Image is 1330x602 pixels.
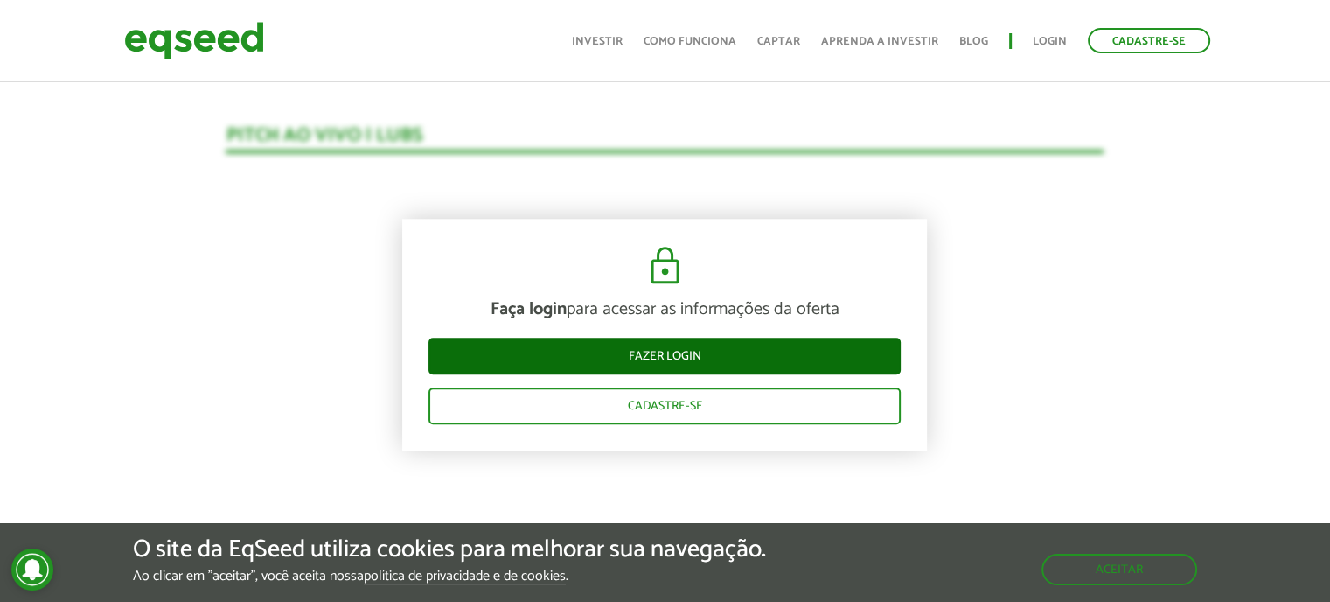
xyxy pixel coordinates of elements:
strong: Faça login [491,295,567,324]
a: Investir [572,36,623,47]
a: Cadastre-se [428,388,901,424]
a: Aprenda a investir [821,36,938,47]
p: para acessar as informações da oferta [428,299,901,320]
a: Como funciona [644,36,736,47]
a: política de privacidade e de cookies [364,570,566,584]
a: Blog [959,36,988,47]
button: Aceitar [1041,554,1197,585]
img: cadeado.svg [644,245,686,287]
a: Captar [757,36,800,47]
a: Login [1033,36,1067,47]
h5: O site da EqSeed utiliza cookies para melhorar sua navegação. [133,536,766,563]
p: Ao clicar em "aceitar", você aceita nossa . [133,568,766,584]
a: Fazer login [428,338,901,374]
img: EqSeed [124,17,264,64]
a: Cadastre-se [1088,28,1210,53]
